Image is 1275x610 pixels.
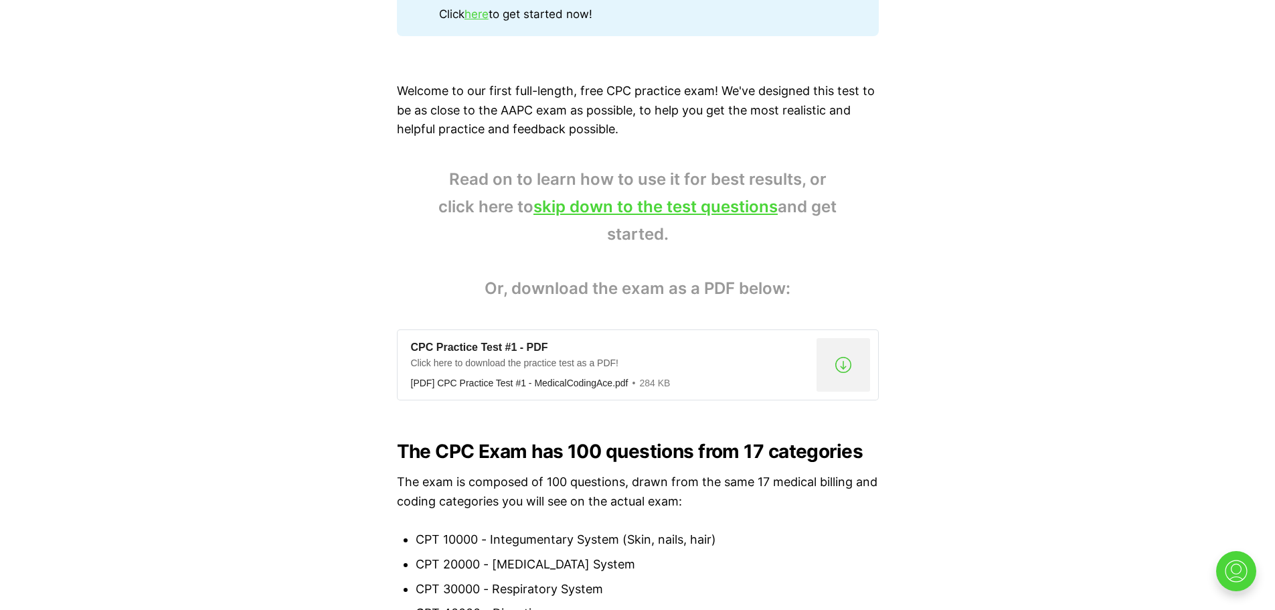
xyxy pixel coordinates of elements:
div: 284 KB [628,377,671,389]
a: here [464,7,489,21]
li: CPT 30000 - Respiratory System [416,580,879,599]
li: CPT 10000 - Integumentary System (Skin, nails, hair) [416,530,879,550]
blockquote: Read on to learn how to use it for best results, or click here to and get started. Or, download t... [397,166,879,303]
p: The exam is composed of 100 questions, drawn from the same 17 medical billing and coding categori... [397,473,879,512]
li: CPT 20000 - [MEDICAL_DATA] System [416,555,879,575]
p: Welcome to our first full-length, free CPC practice exam! We've designed this test to be as close... [397,82,879,139]
div: CPC Practice Test #1 - PDF [411,341,811,355]
iframe: portal-trigger [1205,544,1275,610]
a: skip down to the test questions [533,197,778,216]
div: [PDF] CPC Practice Test #1 - MedicalCodingAce.pdf [411,378,628,388]
a: CPC Practice Test #1 - PDFClick here to download the practice test as a PDF![PDF] CPC Practice Te... [397,329,879,400]
h2: The CPC Exam has 100 questions from 17 categories [397,441,879,462]
div: Click here to download the practice test as a PDF! [411,357,811,374]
